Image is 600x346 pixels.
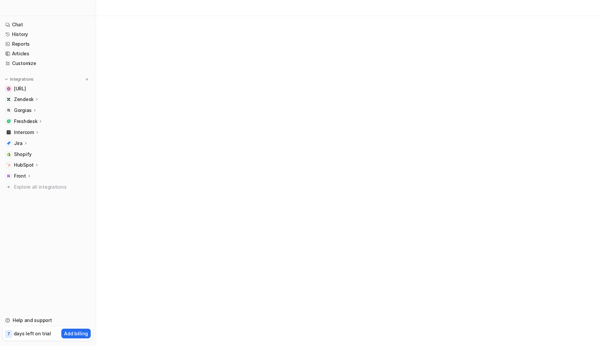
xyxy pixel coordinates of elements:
[3,182,93,192] a: Explore all integrations
[7,141,11,145] img: Jira
[7,87,11,91] img: docs.eesel.ai
[14,173,26,179] p: Front
[3,39,93,49] a: Reports
[4,77,9,82] img: expand menu
[7,163,11,167] img: HubSpot
[5,184,12,190] img: explore all integrations
[14,96,34,103] p: Zendesk
[7,331,10,337] p: 7
[14,85,26,92] span: [URL]
[3,316,93,325] a: Help and support
[3,150,93,159] a: ShopifyShopify
[7,130,11,134] img: Intercom
[14,182,90,192] span: Explore all integrations
[14,162,34,168] p: HubSpot
[14,140,23,147] p: Jira
[61,329,91,338] button: Add billing
[3,30,93,39] a: History
[14,330,51,337] p: days left on trial
[7,97,11,101] img: Zendesk
[7,119,11,123] img: Freshdesk
[3,49,93,58] a: Articles
[14,129,34,136] p: Intercom
[14,151,32,158] span: Shopify
[3,84,93,93] a: docs.eesel.ai[URL]
[7,108,11,112] img: Gorgias
[64,330,88,337] p: Add billing
[3,76,36,83] button: Integrations
[3,20,93,29] a: Chat
[14,107,32,114] p: Gorgias
[10,77,34,82] p: Integrations
[85,77,89,82] img: menu_add.svg
[3,59,93,68] a: Customize
[7,174,11,178] img: Front
[14,118,37,125] p: Freshdesk
[7,152,11,156] img: Shopify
